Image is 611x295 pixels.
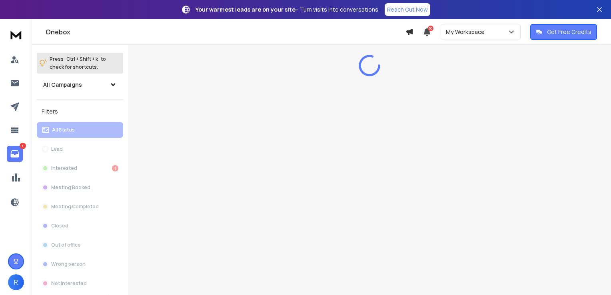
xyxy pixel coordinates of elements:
[8,274,24,290] button: R
[428,26,433,31] span: 50
[37,77,123,93] button: All Campaigns
[196,6,296,13] strong: Your warmest leads are on your site
[65,54,99,64] span: Ctrl + Shift + k
[43,81,82,89] h1: All Campaigns
[387,6,428,14] p: Reach Out Now
[530,24,597,40] button: Get Free Credits
[385,3,430,16] a: Reach Out Now
[196,6,378,14] p: – Turn visits into conversations
[547,28,591,36] p: Get Free Credits
[37,106,123,117] h3: Filters
[20,143,26,149] p: 1
[8,27,24,42] img: logo
[446,28,488,36] p: My Workspace
[7,146,23,162] a: 1
[46,27,405,37] h1: Onebox
[50,55,106,71] p: Press to check for shortcuts.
